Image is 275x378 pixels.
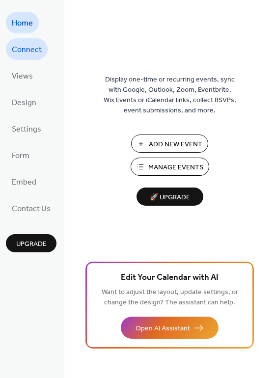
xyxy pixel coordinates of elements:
[6,38,48,60] a: Connect
[16,239,47,249] span: Upgrade
[121,271,219,285] span: Edit Your Calendar with AI
[121,317,219,339] button: Open AI Assistant
[6,12,39,33] a: Home
[6,171,42,192] a: Embed
[12,42,42,58] span: Connect
[102,286,238,309] span: Want to adjust the layout, update settings, or change the design? The assistant can help.
[6,65,39,86] a: Views
[104,75,236,116] span: Display one-time or recurring events, sync with Google, Outlook, Zoom, Eventbrite, Wix Events or ...
[12,148,29,164] span: Form
[136,324,190,334] span: Open AI Assistant
[131,158,209,176] button: Manage Events
[6,197,56,219] a: Contact Us
[12,122,41,137] span: Settings
[6,234,56,252] button: Upgrade
[12,201,51,217] span: Contact Us
[6,144,35,166] a: Form
[6,118,47,139] a: Settings
[131,135,208,153] button: Add New Event
[12,16,33,31] span: Home
[148,162,203,173] span: Manage Events
[6,91,42,113] a: Design
[12,69,33,84] span: Views
[12,95,36,111] span: Design
[142,191,197,204] span: 🚀 Upgrade
[149,139,202,150] span: Add New Event
[137,188,203,206] button: 🚀 Upgrade
[12,175,36,190] span: Embed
